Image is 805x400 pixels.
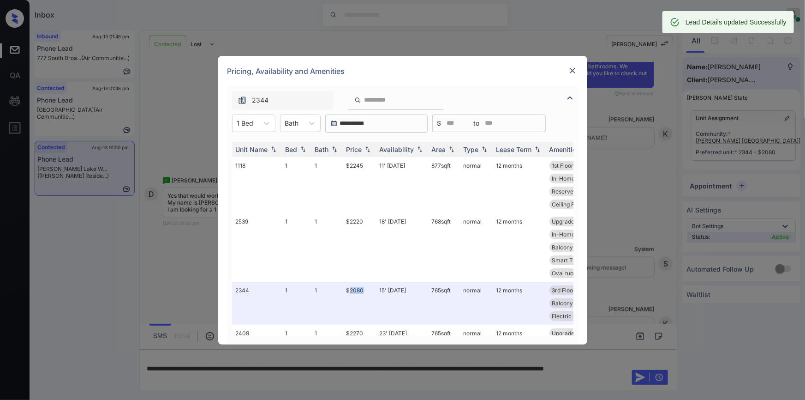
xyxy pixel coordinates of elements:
[282,157,311,213] td: 1
[552,201,581,208] span: Ceiling Fan
[437,118,441,128] span: $
[376,157,428,213] td: 11' [DATE]
[552,188,593,195] span: Reserve Reno 2
[330,146,339,152] img: sorting
[218,56,587,86] div: Pricing, Availability and Amenities
[552,162,574,169] span: 1st Floor
[552,218,589,225] span: Upgrades: 1x1
[354,96,361,104] img: icon-zuma
[493,157,546,213] td: 12 months
[252,95,269,105] span: 2344
[552,287,576,294] span: 3rd Floor
[460,213,493,282] td: normal
[552,330,589,337] span: Upgrades: 1x1
[428,213,460,282] td: 768 sqft
[549,145,580,153] div: Amenities
[496,145,532,153] div: Lease Term
[568,66,577,75] img: close
[286,145,298,153] div: Bed
[346,145,362,153] div: Price
[343,213,376,282] td: $2220
[428,325,460,394] td: 765 sqft
[376,325,428,394] td: 23' [DATE]
[428,282,460,325] td: 765 sqft
[376,213,428,282] td: 18' [DATE]
[432,145,446,153] div: Area
[460,282,493,325] td: normal
[315,145,329,153] div: Bath
[232,213,282,282] td: 2539
[552,257,602,264] span: Smart Thermosta...
[232,282,282,325] td: 2344
[311,157,343,213] td: 1
[493,282,546,325] td: 12 months
[552,300,573,307] span: Balcony
[298,146,308,152] img: sorting
[311,282,343,325] td: 1
[380,145,414,153] div: Availability
[343,157,376,213] td: $2245
[460,325,493,394] td: normal
[311,325,343,394] td: 1
[376,282,428,325] td: 15' [DATE]
[447,146,456,152] img: sorting
[552,231,602,238] span: In-Home Washer ...
[236,145,268,153] div: Unit Name
[232,157,282,213] td: 1118
[363,146,372,152] img: sorting
[343,282,376,325] td: $2080
[269,146,278,152] img: sorting
[311,213,343,282] td: 1
[415,146,424,152] img: sorting
[238,96,247,105] img: icon-zuma
[480,146,489,152] img: sorting
[282,325,311,394] td: 1
[533,146,542,152] img: sorting
[428,157,460,213] td: 877 sqft
[552,313,592,320] span: Electric Firepl...
[343,325,376,394] td: $2270
[552,244,573,251] span: Balcony
[565,92,576,103] img: icon-zuma
[282,282,311,325] td: 1
[552,270,574,277] span: Oval tub
[686,14,787,30] div: Lead Details updated Successfully
[282,213,311,282] td: 1
[493,213,546,282] td: 12 months
[493,325,546,394] td: 12 months
[464,145,479,153] div: Type
[460,157,493,213] td: normal
[474,118,480,128] span: to
[232,325,282,394] td: 2409
[552,175,602,182] span: In-Home Washer ...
